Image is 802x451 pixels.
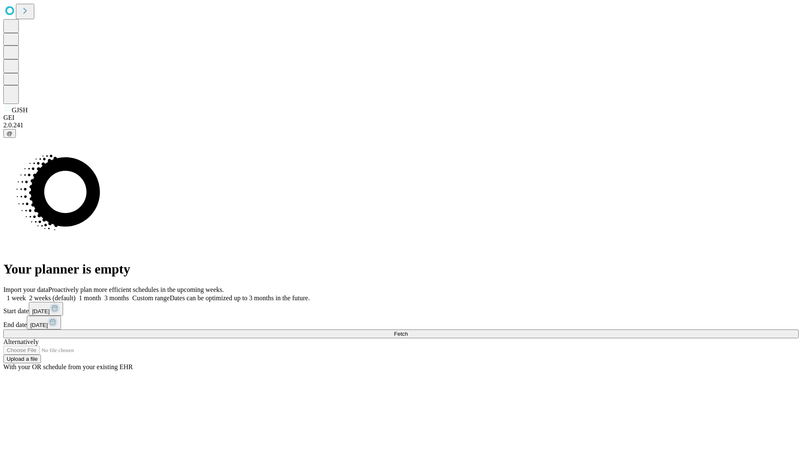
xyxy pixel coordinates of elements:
span: @ [7,130,13,137]
div: Start date [3,302,799,316]
div: End date [3,316,799,329]
span: Custom range [132,294,170,302]
div: GEI [3,114,799,122]
button: [DATE] [27,316,61,329]
button: Fetch [3,329,799,338]
div: 2.0.241 [3,122,799,129]
span: 1 month [79,294,101,302]
span: [DATE] [32,308,50,314]
span: Proactively plan more efficient schedules in the upcoming weeks. [48,286,224,293]
span: 1 week [7,294,26,302]
button: [DATE] [29,302,63,316]
span: With your OR schedule from your existing EHR [3,363,133,370]
button: @ [3,129,16,138]
span: Alternatively [3,338,38,345]
span: Import your data [3,286,48,293]
button: Upload a file [3,355,41,363]
span: 3 months [104,294,129,302]
span: Fetch [394,331,408,337]
span: GJSH [12,106,28,114]
span: 2 weeks (default) [29,294,76,302]
span: Dates can be optimized up to 3 months in the future. [170,294,310,302]
h1: Your planner is empty [3,261,799,277]
span: [DATE] [30,322,48,328]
